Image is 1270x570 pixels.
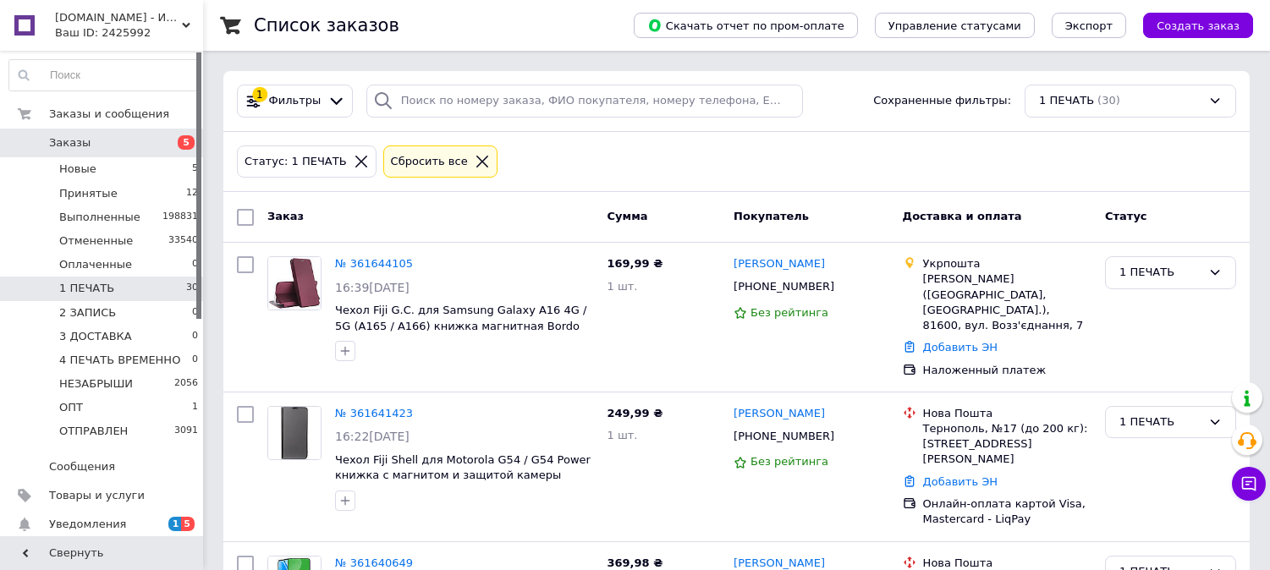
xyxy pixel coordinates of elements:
[647,18,844,33] span: Скачать отчет по пром-оплате
[923,475,998,488] a: Добавить ЭН
[192,353,198,368] span: 0
[59,424,128,439] span: ОТПРАВЛЕН
[335,430,410,443] span: 16:22[DATE]
[168,233,198,249] span: 33540
[335,257,413,270] a: № 361644105
[49,135,91,151] span: Заказы
[59,353,180,368] span: 4 ПЕЧАТЬ ВРЕМЕННО
[174,424,198,439] span: 3091
[59,376,133,392] span: НЕЗАБРЫШИ
[168,517,182,531] span: 1
[903,210,1022,222] span: Доставка и оплата
[178,135,195,150] span: 5
[335,281,410,294] span: 16:39[DATE]
[923,421,1091,468] div: Тернополь, №17 (до 200 кг): [STREET_ADDRESS][PERSON_NAME]
[607,280,637,293] span: 1 шт.
[1119,264,1201,282] div: 1 ПЕЧАТЬ
[734,280,834,293] span: [PHONE_NUMBER]
[268,407,321,459] img: Фото товару
[192,329,198,344] span: 0
[750,306,828,319] span: Без рейтинга
[49,488,145,503] span: Товары и услуги
[1143,13,1253,38] button: Создать заказ
[49,459,115,474] span: Сообщения
[241,153,350,171] div: Статус: 1 ПЕЧАТЬ
[59,400,83,415] span: ОПТ
[55,10,182,25] span: 0629store.com.ua - Интернет магазин чехлов и защитных стекол для смартфонов
[875,13,1035,38] button: Управление статусами
[59,210,140,225] span: Выполненные
[923,271,1091,333] div: [PERSON_NAME] ([GEOGRAPHIC_DATA], [GEOGRAPHIC_DATA].), 81600, вул. Возз'єднання, 7
[59,281,114,296] span: 1 ПЕЧАТЬ
[192,162,198,177] span: 5
[734,406,825,422] a: [PERSON_NAME]
[59,305,116,321] span: 2 ЗАПИСЬ
[49,107,169,122] span: Заказы и сообщения
[59,257,132,272] span: Оплаченные
[174,376,198,392] span: 2056
[267,210,304,222] span: Заказ
[734,430,834,442] span: [PHONE_NUMBER]
[388,153,471,171] div: Сбросить все
[1039,93,1094,109] span: 1 ПЕЧАТЬ
[49,517,126,532] span: Уведомления
[181,517,195,531] span: 5
[186,281,198,296] span: 30
[192,257,198,272] span: 0
[607,210,647,222] span: Сумма
[59,233,133,249] span: Отмененные
[607,257,662,270] span: 169,99 ₴
[59,329,132,344] span: 3 ДОСТАВКА
[1052,13,1126,38] button: Экспорт
[366,85,803,118] input: Поиск по номеру заказа, ФИО покупателя, номеру телефона, Email, номеру накладной
[55,25,203,41] div: Ваш ID: 2425992
[335,304,586,332] a: Чехол Fiji G.C. для Samsung Galaxy A16 4G / 5G (A165 / A166) книжка магнитная Bordo
[734,210,809,222] span: Покупатель
[1097,94,1120,107] span: (30)
[923,496,1091,527] div: Онлайн-оплата картой Visa, Mastercard - LiqPay
[1126,19,1253,31] a: Создать заказ
[59,186,118,201] span: Принятые
[634,13,858,38] button: Скачать отчет по пром-оплате
[162,210,198,225] span: 198831
[1157,19,1240,32] span: Создать заказ
[923,256,1091,271] div: Укрпошта
[269,93,322,109] span: Фильтры
[335,407,413,419] a: № 361641423
[1232,467,1266,501] button: Чат с покупателем
[923,341,998,354] a: Добавить ЭН
[888,19,1021,32] span: Управление статусами
[267,256,322,310] a: Фото товару
[59,162,96,177] span: Новые
[267,406,322,460] a: Фото товару
[192,400,198,415] span: 1
[268,257,321,310] img: Фото товару
[252,87,267,102] div: 1
[607,429,637,441] span: 1 шт.
[607,556,662,569] span: 369,98 ₴
[1065,19,1113,32] span: Экспорт
[873,93,1011,109] span: Сохраненные фильтры:
[750,455,828,468] span: Без рейтинга
[1119,414,1201,431] div: 1 ПЕЧАТЬ
[192,305,198,321] span: 0
[923,406,1091,421] div: Нова Пошта
[186,186,198,201] span: 12
[335,556,413,569] a: № 361640649
[335,453,591,497] a: Чехол Fiji Shell для Motorola G54 / G54 Power книжка с магнитом и защитой камеры Black
[607,407,662,419] span: 249,99 ₴
[254,15,399,36] h1: Список заказов
[1105,210,1147,222] span: Статус
[9,60,199,90] input: Поиск
[923,363,1091,378] div: Наложенный платеж
[734,256,825,272] a: [PERSON_NAME]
